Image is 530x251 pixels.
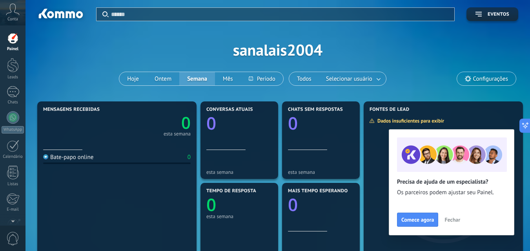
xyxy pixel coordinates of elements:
[206,111,216,135] text: 0
[117,112,191,134] a: 0
[370,107,410,112] span: Fontes de lead
[288,111,298,135] text: 0
[2,47,24,52] div: Painel
[206,107,253,112] span: Conversas atuais
[397,213,438,227] button: Comece agora
[401,217,434,222] span: Comece agora
[2,154,24,159] div: Calendário
[43,153,93,161] div: Bate-papo online
[441,214,464,226] button: Fechar
[43,154,48,159] img: Bate-papo online
[241,72,283,85] button: Período
[288,169,354,175] div: esta semana
[206,213,272,219] div: esta semana
[288,193,298,216] text: 0
[43,107,100,112] span: Mensagens recebidas
[164,132,191,136] div: esta semana
[397,189,506,197] span: Os parceiros podem ajustar seu Painel.
[215,72,241,85] button: Mês
[188,153,191,161] div: 0
[2,182,24,187] div: Listas
[179,72,215,85] button: Semana
[289,72,319,85] button: Todos
[319,72,386,85] button: Selecionar usuário
[444,217,460,222] span: Fechar
[2,207,24,212] div: E-mail
[2,126,24,134] div: WhatsApp
[324,74,374,84] span: Selecionar usuário
[369,117,450,124] div: Dados insuficientes para exibir
[206,193,216,216] text: 0
[206,188,256,194] span: Tempo de resposta
[206,169,272,175] div: esta semana
[147,72,179,85] button: Ontem
[397,178,506,186] h2: Precisa de ajuda de um especialista?
[288,188,348,194] span: Mais tempo esperando
[288,107,343,112] span: Chats sem respostas
[2,75,24,80] div: Leads
[7,17,18,22] span: Conta
[488,12,509,17] span: Eventos
[473,76,508,82] span: Configurações
[2,100,24,105] div: Chats
[466,7,518,21] button: Eventos
[119,72,147,85] button: Hoje
[181,112,191,134] text: 0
